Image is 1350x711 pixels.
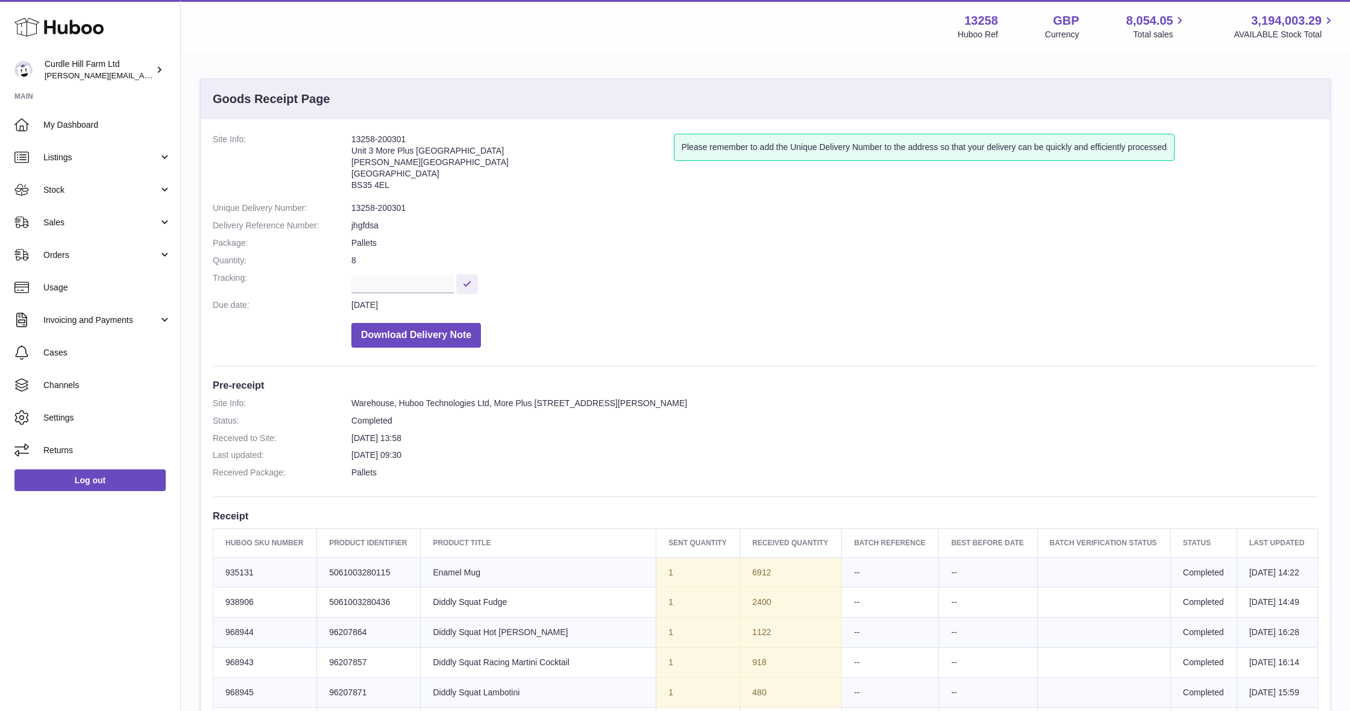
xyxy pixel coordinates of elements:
td: -- [842,678,939,708]
span: 8,054.05 [1126,13,1173,29]
span: Usage [43,282,171,293]
td: 968945 [213,678,317,708]
img: miranda@diddlysquatfarmshop.com [14,61,33,79]
td: 968944 [213,618,317,648]
dt: Last updated: [213,449,351,461]
td: 1 [656,618,740,648]
a: Log out [14,469,166,491]
td: 2400 [740,587,842,618]
td: -- [842,648,939,678]
th: Batch Reference [842,529,939,557]
td: Completed [1170,618,1237,648]
span: Channels [43,380,171,391]
th: Sent Quantity [656,529,740,557]
div: Curdle Hill Farm Ltd [45,58,153,81]
dt: Tracking: [213,272,351,293]
td: [DATE] 14:49 [1237,587,1317,618]
dt: Status: [213,415,351,427]
dt: Unique Delivery Number: [213,202,351,214]
td: Diddly Squat Racing Martini Cocktail [421,648,656,678]
span: Listings [43,152,159,163]
dt: Received Package: [213,467,351,478]
strong: 13258 [964,13,998,29]
td: 96207864 [317,618,421,648]
td: [DATE] 15:59 [1237,678,1317,708]
th: Product title [421,529,656,557]
h3: Goods Receipt Page [213,91,330,107]
td: 1 [656,587,740,618]
span: Returns [43,445,171,456]
td: 918 [740,648,842,678]
td: Completed [1170,557,1237,587]
td: 1 [656,557,740,587]
dd: Completed [351,415,1318,427]
a: 8,054.05 Total sales [1126,13,1187,40]
th: Product Identifier [317,529,421,557]
span: Invoicing and Payments [43,315,159,326]
td: 968943 [213,648,317,678]
td: -- [939,678,1037,708]
span: Stock [43,184,159,196]
strong: GBP [1053,13,1079,29]
dt: Quantity: [213,255,351,266]
span: My Dashboard [43,119,171,131]
td: Enamel Mug [421,557,656,587]
th: Last updated [1237,529,1317,557]
dd: [DATE] [351,299,1318,311]
td: 5061003280436 [317,587,421,618]
span: Settings [43,412,171,424]
dd: 8 [351,255,1318,266]
th: Best Before Date [939,529,1037,557]
td: 938906 [213,587,317,618]
td: 1 [656,678,740,708]
td: 6912 [740,557,842,587]
th: Huboo SKU Number [213,529,317,557]
td: -- [939,587,1037,618]
td: [DATE] 16:28 [1237,618,1317,648]
td: -- [842,618,939,648]
dd: [DATE] 13:58 [351,433,1318,444]
td: 480 [740,678,842,708]
dt: Package: [213,237,351,249]
a: 3,194,003.29 AVAILABLE Stock Total [1234,13,1336,40]
h3: Pre-receipt [213,378,1318,392]
td: -- [842,587,939,618]
dd: Warehouse, Huboo Technologies Ltd, More Plus [STREET_ADDRESS][PERSON_NAME] [351,398,1318,409]
button: Download Delivery Note [351,323,481,348]
td: [DATE] 16:14 [1237,648,1317,678]
dt: Site Info: [213,398,351,409]
th: Status [1170,529,1237,557]
dd: Pallets [351,467,1318,478]
dd: jhgfdsa [351,220,1318,231]
td: [DATE] 14:22 [1237,557,1317,587]
span: AVAILABLE Stock Total [1234,29,1336,40]
dd: 13258-200301 [351,202,1318,214]
td: 96207871 [317,678,421,708]
th: Batch Verification Status [1037,529,1170,557]
td: 96207857 [317,648,421,678]
div: Please remember to add the Unique Delivery Number to the address so that your delivery can be qui... [674,134,1175,161]
span: Sales [43,217,159,228]
td: 1122 [740,618,842,648]
td: Completed [1170,648,1237,678]
address: 13258-200301 Unit 3 More Plus [GEOGRAPHIC_DATA] [PERSON_NAME][GEOGRAPHIC_DATA] [GEOGRAPHIC_DATA] ... [351,134,674,196]
td: Diddly Squat Lambotini [421,678,656,708]
td: -- [939,557,1037,587]
dt: Due date: [213,299,351,311]
td: 1 [656,648,740,678]
td: -- [939,618,1037,648]
h3: Receipt [213,509,1318,522]
td: Diddly Squat Fudge [421,587,656,618]
div: Currency [1045,29,1079,40]
th: Received Quantity [740,529,842,557]
div: Huboo Ref [958,29,998,40]
td: Diddly Squat Hot [PERSON_NAME] [421,618,656,648]
span: [PERSON_NAME][EMAIL_ADDRESS][DOMAIN_NAME] [45,70,242,80]
dt: Received to Site: [213,433,351,444]
td: 935131 [213,557,317,587]
td: 5061003280115 [317,557,421,587]
td: -- [939,648,1037,678]
dt: Site Info: [213,134,351,196]
dd: Pallets [351,237,1318,249]
td: Completed [1170,678,1237,708]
